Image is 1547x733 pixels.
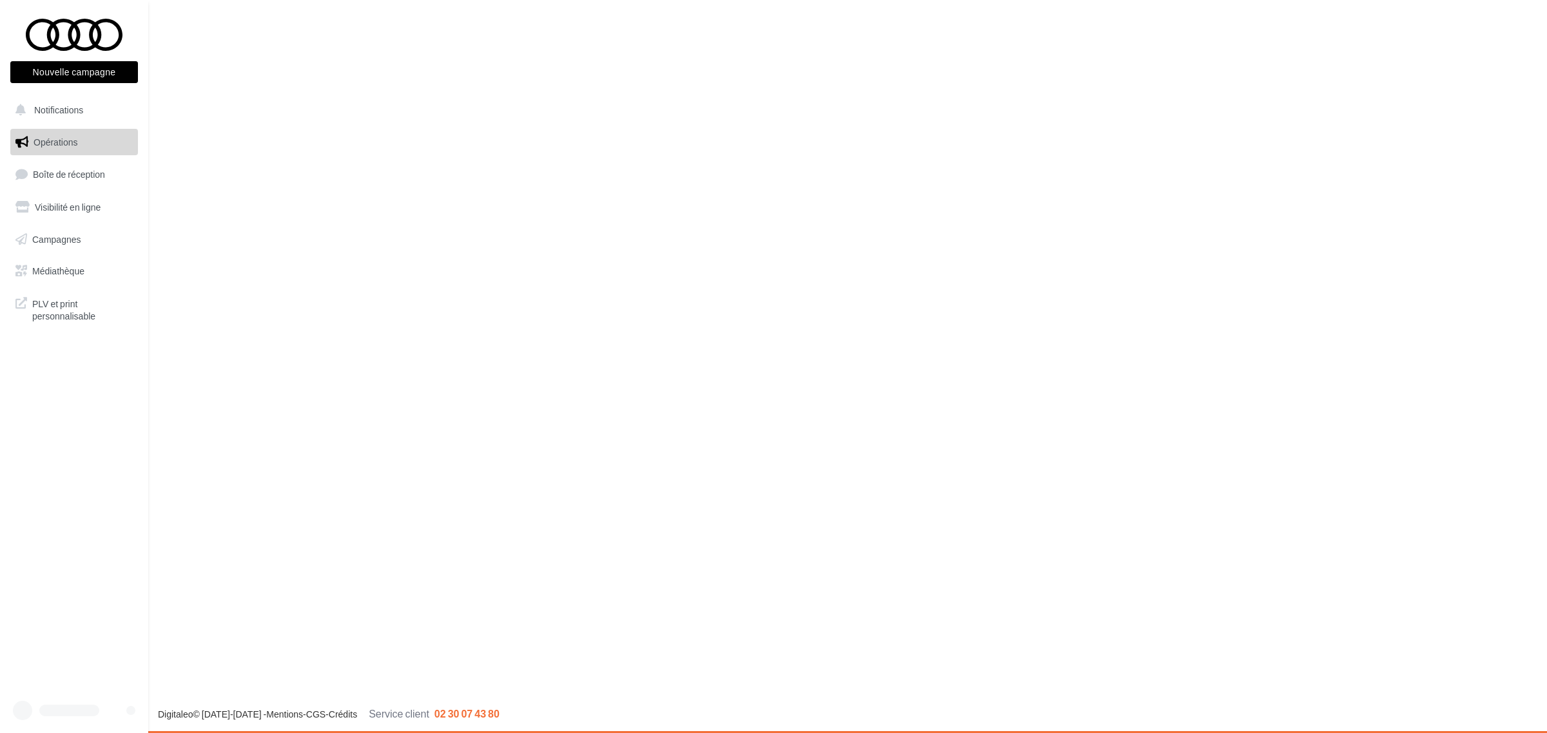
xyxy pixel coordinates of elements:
span: PLV et print personnalisable [32,295,133,323]
a: Campagnes [8,226,141,253]
span: 02 30 07 43 80 [434,707,500,719]
span: Opérations [34,137,77,148]
a: Digitaleo [158,709,193,719]
span: Service client [369,707,429,719]
span: Visibilité en ligne [35,202,101,213]
span: Notifications [34,104,83,115]
a: Visibilité en ligne [8,194,141,221]
a: Médiathèque [8,258,141,285]
span: Campagnes [32,233,81,244]
a: Opérations [8,129,141,156]
a: Boîte de réception [8,160,141,188]
button: Notifications [8,97,135,124]
span: © [DATE]-[DATE] - - - [158,709,500,719]
button: Nouvelle campagne [10,61,138,83]
span: Médiathèque [32,265,84,276]
a: Crédits [329,709,357,719]
a: PLV et print personnalisable [8,290,141,328]
span: Boîte de réception [33,169,105,180]
a: Mentions [266,709,303,719]
a: CGS [306,709,326,719]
